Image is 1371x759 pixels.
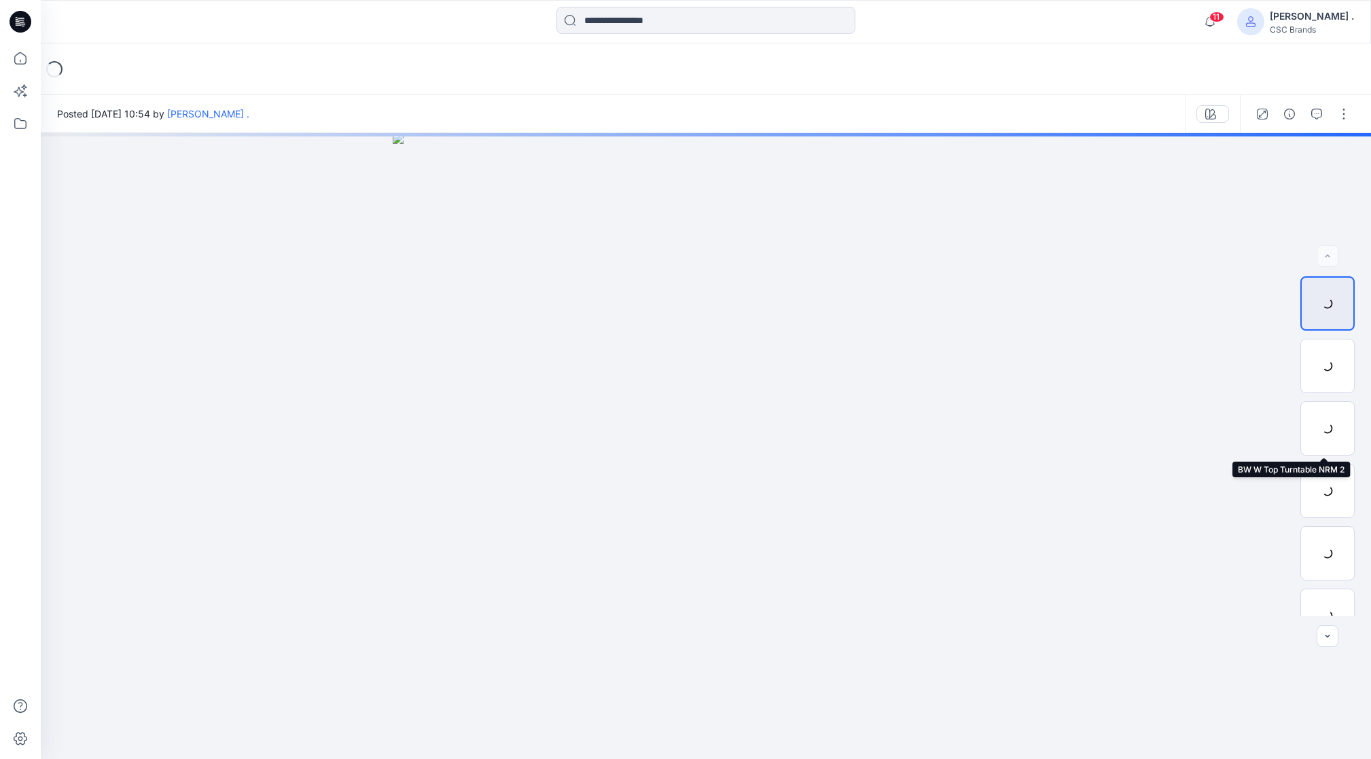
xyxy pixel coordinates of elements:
[1279,103,1300,125] button: Details
[1270,8,1354,24] div: [PERSON_NAME] .
[167,108,249,119] a: [PERSON_NAME] .
[1270,24,1354,35] div: CSC Brands
[57,107,249,121] span: Posted [DATE] 10:54 by
[1245,16,1256,27] svg: avatar
[1209,12,1224,22] span: 11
